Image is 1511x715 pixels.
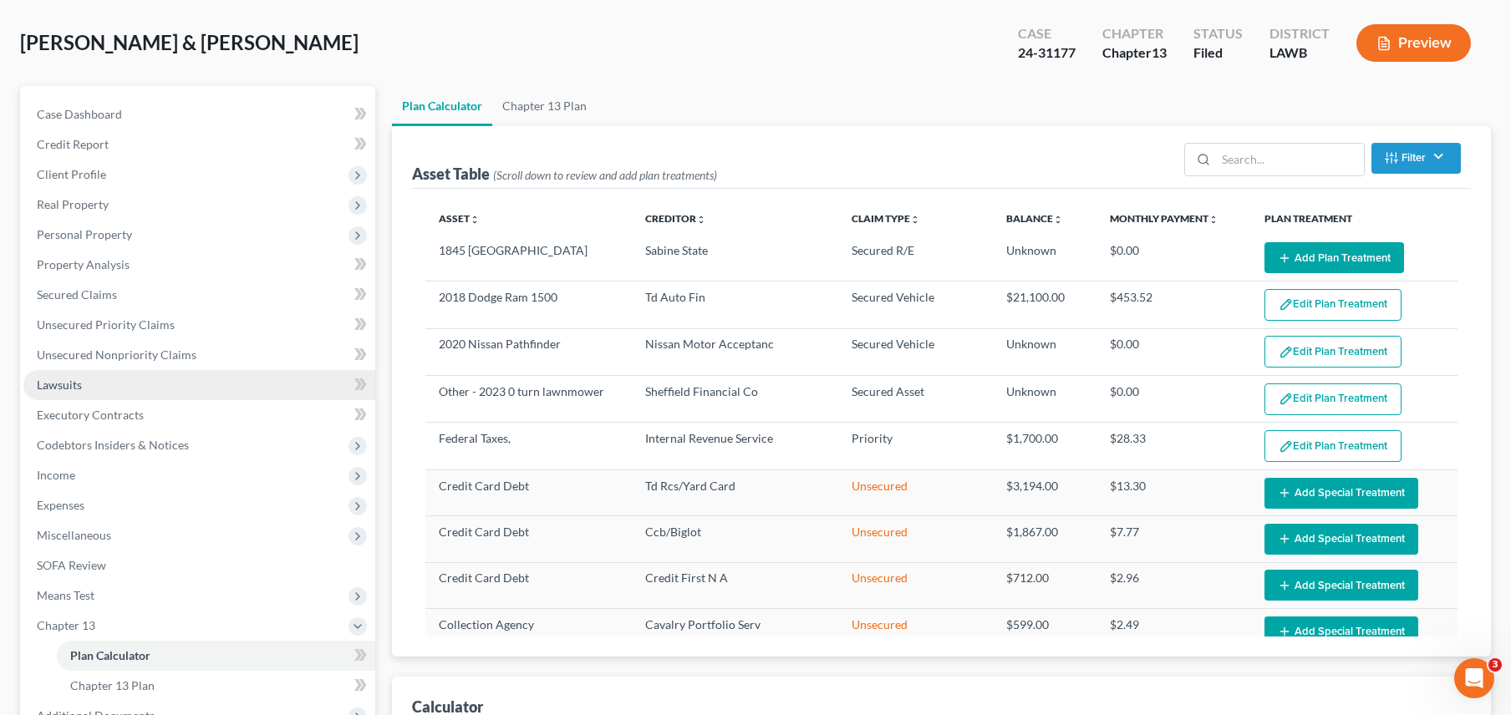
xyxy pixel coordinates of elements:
[993,423,1096,469] td: $1,700.00
[1269,24,1330,43] div: District
[1193,43,1243,63] div: Filed
[492,86,597,126] a: Chapter 13 Plan
[1110,212,1218,225] a: Monthly Paymentunfold_more
[37,257,130,271] span: Property Analysis
[993,376,1096,423] td: Unknown
[1096,328,1251,375] td: $0.00
[493,168,717,182] span: (Scroll down to review and add plan treatments)
[1208,215,1218,225] i: unfold_more
[37,347,196,362] span: Unsecured Nonpriority Claims
[1096,281,1251,328] td: $453.52
[37,197,109,211] span: Real Property
[838,328,993,375] td: Secured Vehicle
[993,281,1096,328] td: $21,100.00
[1371,143,1461,174] button: Filter
[993,516,1096,562] td: $1,867.00
[1096,562,1251,608] td: $2.96
[1102,43,1167,63] div: Chapter
[70,678,155,692] span: Chapter 13 Plan
[425,423,632,469] td: Federal Taxes,
[1018,24,1076,43] div: Case
[838,562,993,608] td: Unsecured
[23,340,375,370] a: Unsecured Nonpriority Claims
[1251,202,1458,236] th: Plan Treatment
[425,281,632,328] td: 2018 Dodge Ram 1500
[37,558,106,572] span: SOFA Review
[1096,609,1251,655] td: $2.49
[1096,469,1251,515] td: $13.30
[838,236,993,281] td: Secured R/E
[470,215,480,225] i: unfold_more
[37,378,82,392] span: Lawsuits
[57,671,375,701] a: Chapter 13 Plan
[632,516,838,562] td: Ccb/Biglot
[37,408,144,422] span: Executory Contracts
[23,99,375,129] a: Case Dashboard
[37,167,106,181] span: Client Profile
[632,236,838,281] td: Sabine State
[70,648,150,662] span: Plan Calculator
[1018,43,1076,63] div: 24-31177
[838,376,993,423] td: Secured Asset
[425,609,632,655] td: Collection Agency
[993,609,1096,655] td: $599.00
[1264,336,1402,368] button: Edit Plan Treatment
[993,328,1096,375] td: Unknown
[425,562,632,608] td: Credit Card Debt
[632,423,838,469] td: Internal Revenue Service
[425,376,632,423] td: Other - 2023 0 turn lawnmower
[37,528,111,542] span: Miscellaneous
[1269,43,1330,63] div: LAWB
[412,164,717,184] div: Asset Table
[1096,516,1251,562] td: $7.77
[1264,430,1402,462] button: Edit Plan Treatment
[37,588,94,602] span: Means Test
[1264,570,1418,601] button: Add Special Treatment
[37,498,84,512] span: Expenses
[37,468,75,482] span: Income
[23,400,375,430] a: Executory Contracts
[852,212,920,225] a: Claim Typeunfold_more
[993,236,1096,281] td: Unknown
[23,310,375,340] a: Unsecured Priority Claims
[1264,478,1418,509] button: Add Special Treatment
[1096,236,1251,281] td: $0.00
[910,215,920,225] i: unfold_more
[23,129,375,160] a: Credit Report
[696,215,706,225] i: unfold_more
[20,30,359,54] span: [PERSON_NAME] & [PERSON_NAME]
[23,250,375,280] a: Property Analysis
[37,137,109,151] span: Credit Report
[23,280,375,310] a: Secured Claims
[838,281,993,328] td: Secured Vehicle
[1279,297,1293,312] img: edit-pencil-c1479a1de80d8dea1e2430c2f745a3c6a07e9d7aa2eeffe225670001d78357a8.svg
[37,107,122,121] span: Case Dashboard
[632,609,838,655] td: Cavalry Portfolio Serv
[37,618,95,632] span: Chapter 13
[632,281,838,328] td: Td Auto Fin
[1096,423,1251,469] td: $28.33
[838,469,993,515] td: Unsecured
[37,227,132,241] span: Personal Property
[632,562,838,608] td: Credit First N A
[993,469,1096,515] td: $3,194.00
[392,86,492,126] a: Plan Calculator
[1053,215,1063,225] i: unfold_more
[1096,376,1251,423] td: $0.00
[645,212,706,225] a: Creditorunfold_more
[1279,439,1293,454] img: edit-pencil-c1479a1de80d8dea1e2430c2f745a3c6a07e9d7aa2eeffe225670001d78357a8.svg
[838,516,993,562] td: Unsecured
[838,423,993,469] td: Priority
[1454,658,1494,698] iframe: Intercom live chat
[1264,616,1418,647] button: Add Special Treatment
[1279,345,1293,359] img: edit-pencil-c1479a1de80d8dea1e2430c2f745a3c6a07e9d7aa2eeffe225670001d78357a8.svg
[1264,242,1404,273] button: Add Plan Treatment
[1264,289,1402,321] button: Edit Plan Treatment
[993,562,1096,608] td: $712.00
[425,469,632,515] td: Credit Card Debt
[425,236,632,281] td: 1845 [GEOGRAPHIC_DATA]
[439,212,480,225] a: Assetunfold_more
[37,287,117,302] span: Secured Claims
[23,550,375,581] a: SOFA Review
[1006,212,1063,225] a: Balanceunfold_more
